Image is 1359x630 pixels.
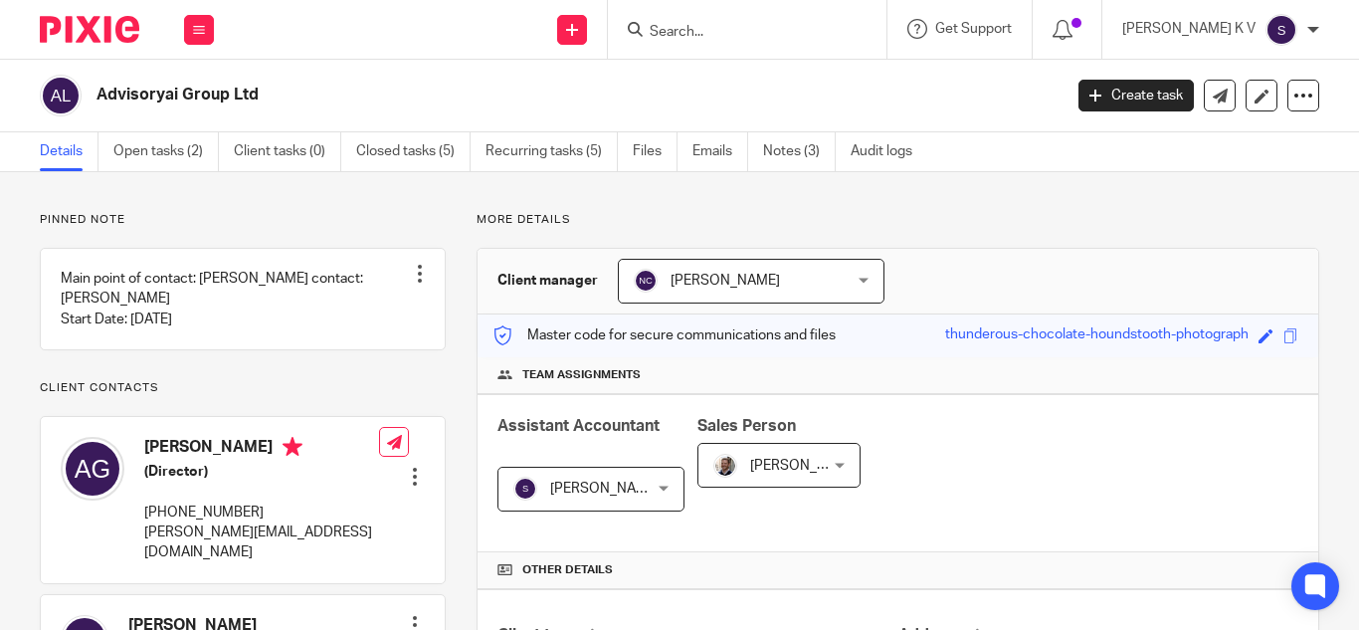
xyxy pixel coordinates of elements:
[550,482,683,496] span: [PERSON_NAME] K V
[1265,14,1297,46] img: svg%3E
[144,523,379,563] p: [PERSON_NAME][EMAIL_ADDRESS][DOMAIN_NAME]
[851,132,927,171] a: Audit logs
[283,437,302,457] i: Primary
[40,380,446,396] p: Client contacts
[513,477,537,501] img: svg%3E
[144,462,379,482] h5: (Director)
[633,132,678,171] a: Files
[61,437,124,501] img: svg%3E
[634,269,658,293] img: svg%3E
[40,16,139,43] img: Pixie
[648,24,827,42] input: Search
[763,132,836,171] a: Notes (3)
[671,274,780,288] span: [PERSON_NAME]
[697,418,796,434] span: Sales Person
[485,132,618,171] a: Recurring tasks (5)
[40,212,446,228] p: Pinned note
[113,132,219,171] a: Open tasks (2)
[713,454,737,478] img: Matt%20Circle.png
[40,75,82,116] img: svg%3E
[144,503,379,523] p: [PHONE_NUMBER]
[492,325,836,345] p: Master code for secure communications and files
[97,85,859,105] h2: Advisoryai Group Ltd
[522,562,613,578] span: Other details
[692,132,748,171] a: Emails
[522,367,641,383] span: Team assignments
[497,418,660,434] span: Assistant Accountant
[497,271,598,291] h3: Client manager
[1078,80,1194,111] a: Create task
[356,132,471,171] a: Closed tasks (5)
[234,132,341,171] a: Client tasks (0)
[750,459,860,473] span: [PERSON_NAME]
[935,22,1012,36] span: Get Support
[1122,19,1256,39] p: [PERSON_NAME] K V
[40,132,98,171] a: Details
[477,212,1319,228] p: More details
[945,324,1249,347] div: thunderous-chocolate-houndstooth-photograph
[144,437,379,462] h4: [PERSON_NAME]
